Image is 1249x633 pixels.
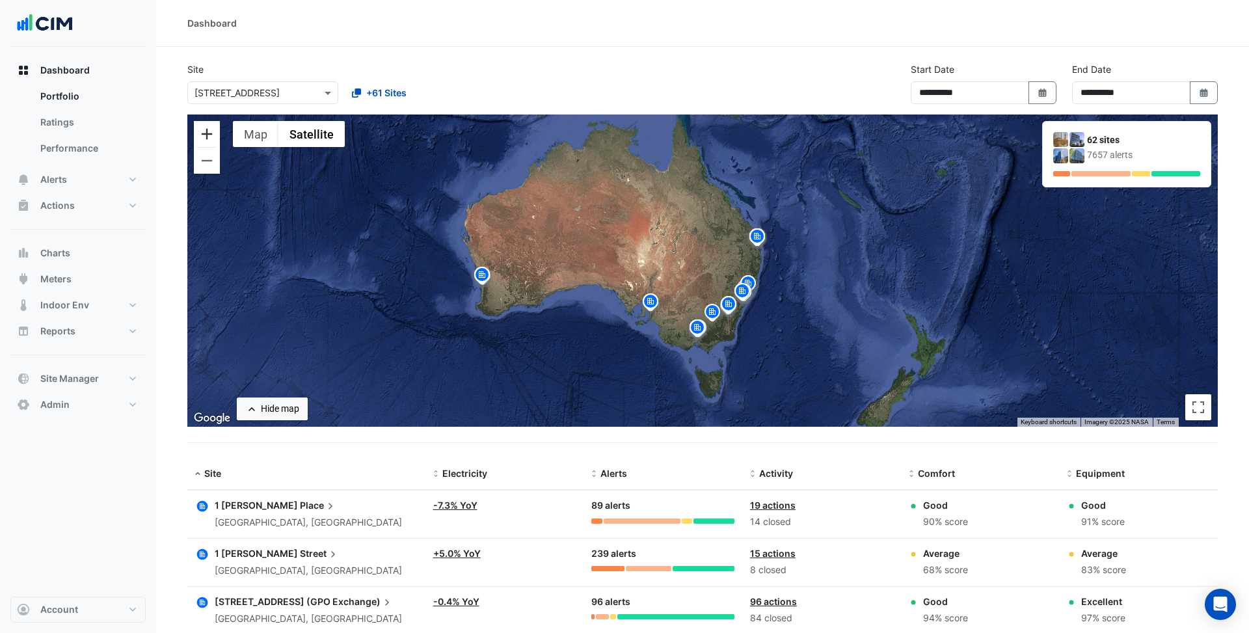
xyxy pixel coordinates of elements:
button: Alerts [10,167,146,193]
fa-icon: Select Date [1198,87,1210,98]
a: 19 actions [750,500,796,511]
div: 84 closed [750,611,893,626]
span: Equipment [1076,468,1125,479]
img: 1 Shelley Street [1069,132,1084,147]
div: 89 alerts [591,498,734,513]
span: Street [300,546,340,561]
div: 239 alerts [591,546,734,561]
button: +61 Sites [343,81,415,104]
div: 8 closed [750,563,893,578]
button: Charts [10,240,146,266]
img: site-pin.svg [687,318,708,341]
span: Account [40,603,78,616]
span: Activity [759,468,793,479]
a: Terms (opens in new tab) [1157,418,1175,425]
span: Charts [40,247,70,260]
div: [GEOGRAPHIC_DATA], [GEOGRAPHIC_DATA] [215,515,402,530]
button: Admin [10,392,146,418]
div: 96 alerts [591,595,734,610]
span: Dashboard [40,64,90,77]
div: Dashboard [10,83,146,167]
button: Meters [10,266,146,292]
button: Keyboard shortcuts [1021,418,1077,427]
button: Actions [10,193,146,219]
button: Zoom out [194,148,220,174]
a: -7.3% YoY [433,500,477,511]
div: 94% score [923,611,968,626]
fa-icon: Select Date [1037,87,1049,98]
a: Ratings [30,109,146,135]
app-icon: Indoor Env [17,299,30,312]
button: Hide map [237,397,308,420]
app-icon: Charts [17,247,30,260]
img: site-pin.svg [738,274,759,297]
span: Meters [40,273,72,286]
span: Comfort [918,468,955,479]
img: site-pin.svg [734,278,755,301]
img: site-pin.svg [718,295,739,317]
button: Dashboard [10,57,146,83]
span: Alerts [600,468,627,479]
div: Hide map [261,402,299,416]
button: Show street map [233,121,278,147]
button: Zoom in [194,121,220,147]
span: Actions [40,199,75,212]
img: 10 Franklin Street (GPO Exchange) [1053,148,1068,163]
app-icon: Dashboard [17,64,30,77]
span: Site Manager [40,372,99,385]
span: [STREET_ADDRESS] (GPO [215,596,330,607]
div: 90% score [923,515,968,530]
span: 1 [PERSON_NAME] [215,548,298,559]
app-icon: Site Manager [17,372,30,385]
label: Site [187,62,204,76]
app-icon: Meters [17,273,30,286]
img: site-pin.svg [732,282,753,304]
button: Show satellite imagery [278,121,345,147]
div: 68% score [923,563,968,578]
button: Account [10,597,146,623]
a: Portfolio [30,83,146,109]
div: Average [923,546,968,560]
span: Imagery ©2025 NASA [1084,418,1149,425]
span: Admin [40,398,70,411]
img: site-pin.svg [472,265,492,288]
label: End Date [1072,62,1111,76]
div: Dashboard [187,16,237,30]
app-icon: Actions [17,199,30,212]
img: site-pin.svg [702,303,723,325]
app-icon: Admin [17,398,30,411]
div: Good [923,498,968,512]
div: [GEOGRAPHIC_DATA], [GEOGRAPHIC_DATA] [215,563,402,578]
span: Alerts [40,173,67,186]
app-icon: Reports [17,325,30,338]
div: 91% score [1081,515,1125,530]
div: Excellent [1081,595,1125,608]
span: +61 Sites [366,86,407,100]
div: 7657 alerts [1087,148,1200,162]
label: Start Date [911,62,954,76]
div: 97% score [1081,611,1125,626]
a: -0.4% YoY [433,596,479,607]
img: site-pin.svg [640,292,661,315]
div: 62 sites [1087,133,1200,147]
a: Open this area in Google Maps (opens a new window) [191,410,234,427]
span: Indoor Env [40,299,89,312]
div: Good [923,595,968,608]
button: Indoor Env [10,292,146,318]
img: 10 Shelley Street [1069,148,1084,163]
div: Good [1081,498,1125,512]
span: Site [204,468,221,479]
span: Place [300,498,337,513]
img: Company Logo [16,10,74,36]
div: Open Intercom Messenger [1205,589,1236,620]
a: 96 actions [750,596,797,607]
img: 1 Martin Place [1053,132,1068,147]
div: 83% score [1081,563,1126,578]
button: Reports [10,318,146,344]
span: 1 [PERSON_NAME] [215,500,298,511]
span: Electricity [442,468,487,479]
a: +5.0% YoY [433,548,481,559]
img: site-pin.svg [747,227,768,250]
div: [GEOGRAPHIC_DATA], [GEOGRAPHIC_DATA] [215,612,402,626]
app-icon: Alerts [17,173,30,186]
